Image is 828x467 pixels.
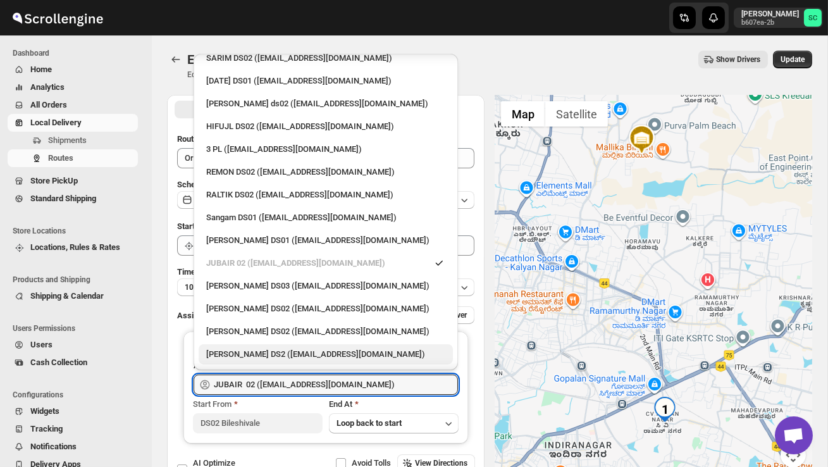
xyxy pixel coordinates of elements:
[194,319,458,342] li: ELION DAIMAIRI DS02 (cirecaw311@nutrv.com)
[206,143,445,156] div: 3 PL ([EMAIL_ADDRESS][DOMAIN_NAME])
[781,54,805,65] span: Update
[808,14,817,22] text: SC
[194,273,458,296] li: RUBEL DS03 (tavejad825@hikuhu.com)
[194,137,458,159] li: 3 PL (hello@home-run.co)
[30,358,87,367] span: Cash Collection
[194,251,458,273] li: JUBAIR 02 (vanafe7637@isorax.com)
[206,97,445,110] div: [PERSON_NAME] ds02 ([EMAIL_ADDRESS][DOMAIN_NAME])
[193,399,232,409] span: Start From
[8,61,138,78] button: Home
[8,78,138,96] button: Analytics
[177,267,228,277] span: Time Per Stop
[545,101,608,127] button: Show satellite imagery
[194,342,458,364] li: CHANDRA BORO DS2 (vefabox262@javbing.com)
[194,228,458,251] li: Jahir Hussain DS01 (pegaya8076@excederm.com)
[8,420,138,438] button: Tracking
[13,323,143,333] span: Users Permissions
[194,46,458,68] li: SARIM DS02 (xititor414@owlny.com)
[30,194,96,203] span: Standard Shipping
[206,75,445,87] div: [DATE] DS01 ([EMAIL_ADDRESS][DOMAIN_NAME])
[30,442,77,451] span: Notifications
[30,242,120,252] span: Locations, Rules & Rates
[194,182,458,205] li: RALTIK DS02 (cecih54531@btcours.com)
[741,19,799,27] p: b607ea-2b
[194,159,458,182] li: REMON DS02 (kesame7468@btcours.com)
[8,438,138,456] button: Notifications
[30,291,104,301] span: Shipping & Calendar
[698,51,768,68] button: Show Drivers
[329,398,459,411] div: End At
[177,148,474,168] input: Eg: Bengaluru Route
[177,221,277,231] span: Start Location (Warehouse)
[206,257,428,270] div: JUBAIR 02 ([EMAIL_ADDRESS][DOMAIN_NAME])
[501,101,545,127] button: Show street map
[206,189,445,201] div: RALTIK DS02 ([EMAIL_ADDRESS][DOMAIN_NAME])
[194,114,458,137] li: HIFUJL DS02 (cepali9173@intady.com)
[329,413,459,433] button: Loop back to start
[214,375,458,395] input: Search assignee
[8,149,138,167] button: Routes
[337,418,402,428] span: Loop back to start
[13,226,143,236] span: Store Locations
[8,96,138,114] button: All Orders
[773,51,812,68] button: Update
[734,8,823,28] button: User menu
[194,296,458,319] li: PRAKSH DS02 (tetidoh251@flektel.com)
[206,52,445,65] div: SARIM DS02 ([EMAIL_ADDRESS][DOMAIN_NAME])
[741,9,799,19] p: [PERSON_NAME]
[8,402,138,420] button: Widgets
[8,287,138,305] button: Shipping & Calendar
[804,9,822,27] span: Sanjay chetri
[194,205,458,228] li: Sangam DS01 (relov34542@lassora.com)
[206,166,445,178] div: REMON DS02 ([EMAIL_ADDRESS][DOMAIN_NAME])
[8,336,138,354] button: Users
[8,132,138,149] button: Shipments
[206,234,445,247] div: [PERSON_NAME] DS01 ([EMAIL_ADDRESS][DOMAIN_NAME])
[716,54,760,65] span: Show Drivers
[194,68,458,91] li: Raja DS01 (gasecig398@owlny.com)
[177,191,474,209] button: [DATE]|[DATE]
[10,2,105,34] img: ScrollEngine
[194,364,458,387] li: Sarlesh Ch DS)1 (vinapi9521@jazipo.com)
[177,134,221,144] span: Route Name
[206,302,445,315] div: [PERSON_NAME] DS02 ([EMAIL_ADDRESS][DOMAIN_NAME])
[187,70,290,80] p: Edit/update your created route
[8,354,138,371] button: Cash Collection
[206,211,445,224] div: Sangam DS01 ([EMAIL_ADDRESS][DOMAIN_NAME])
[177,311,211,320] span: Assign to
[13,275,143,285] span: Products and Shipping
[30,176,78,185] span: Store PickUp
[30,65,52,74] span: Home
[177,180,228,189] span: Scheduled for
[30,100,67,109] span: All Orders
[175,101,324,118] button: All Route Options
[206,280,445,292] div: [PERSON_NAME] DS03 ([EMAIL_ADDRESS][DOMAIN_NAME])
[775,416,813,454] a: Open chat
[206,120,445,133] div: HIFUJL DS02 ([EMAIL_ADDRESS][DOMAIN_NAME])
[177,278,474,296] button: 10 minutes
[185,282,223,292] span: 10 minutes
[13,390,143,400] span: Configurations
[206,325,445,338] div: [PERSON_NAME] DS02 ([EMAIL_ADDRESS][DOMAIN_NAME])
[206,348,445,361] div: [PERSON_NAME] DS2 ([EMAIL_ADDRESS][DOMAIN_NAME])
[187,52,244,67] span: Edit Route
[13,48,143,58] span: Dashboard
[48,153,73,163] span: Routes
[652,397,677,422] div: 1
[30,82,65,92] span: Analytics
[194,91,458,114] li: Rashidul ds02 (vaseno4694@minduls.com)
[167,51,185,68] button: Routes
[30,118,82,127] span: Local Delivery
[48,135,87,145] span: Shipments
[30,340,53,349] span: Users
[30,424,63,433] span: Tracking
[8,239,138,256] button: Locations, Rules & Rates
[30,406,59,416] span: Widgets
